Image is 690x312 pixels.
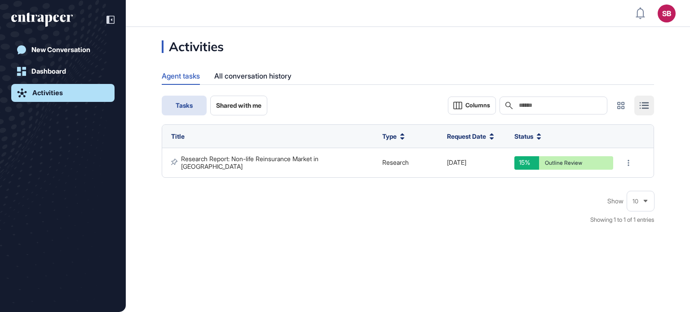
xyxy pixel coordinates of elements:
[658,4,676,22] button: SB
[382,132,397,141] span: Type
[632,198,638,205] span: 10
[448,97,496,114] button: Columns
[11,41,115,59] a: New Conversation
[514,132,541,141] button: Status
[590,215,654,224] div: Showing 1 to 1 of 1 entries
[382,158,409,166] span: Research
[447,132,494,141] button: Request Date
[31,46,90,54] div: New Conversation
[11,84,115,102] a: Activities
[162,96,207,115] button: Tasks
[162,40,224,53] div: Activities
[162,67,200,84] div: Agent tasks
[514,132,533,141] span: Status
[465,102,490,109] span: Columns
[521,160,606,166] div: Outline Review
[447,158,466,166] span: [DATE]
[210,96,267,115] button: Shared with me
[216,102,261,109] span: Shared with me
[31,67,66,75] div: Dashboard
[382,132,405,141] button: Type
[32,89,63,97] div: Activities
[171,132,185,140] span: Title
[11,13,73,27] div: entrapeer-logo
[181,155,320,170] a: Research Report: Non-life Reinsurance Market in [GEOGRAPHIC_DATA]
[607,198,624,205] span: Show
[11,62,115,80] a: Dashboard
[514,156,539,170] div: 15%
[447,132,486,141] span: Request Date
[214,67,292,85] div: All conversation history
[176,102,193,109] span: Tasks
